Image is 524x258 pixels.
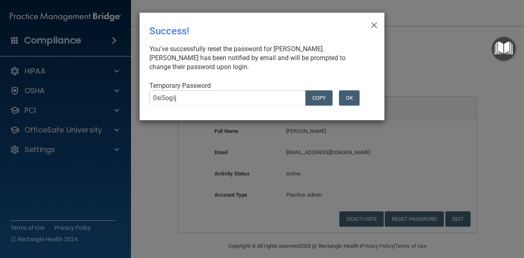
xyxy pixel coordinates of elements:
[370,16,378,32] span: ×
[149,45,368,72] div: You've successfully reset the password for [PERSON_NAME]. [PERSON_NAME] has been notified by emai...
[149,82,211,90] span: Temporary Password
[149,19,341,43] div: Success!
[492,37,516,61] button: Open Resource Center
[305,90,332,105] button: COPY
[339,90,359,105] button: OK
